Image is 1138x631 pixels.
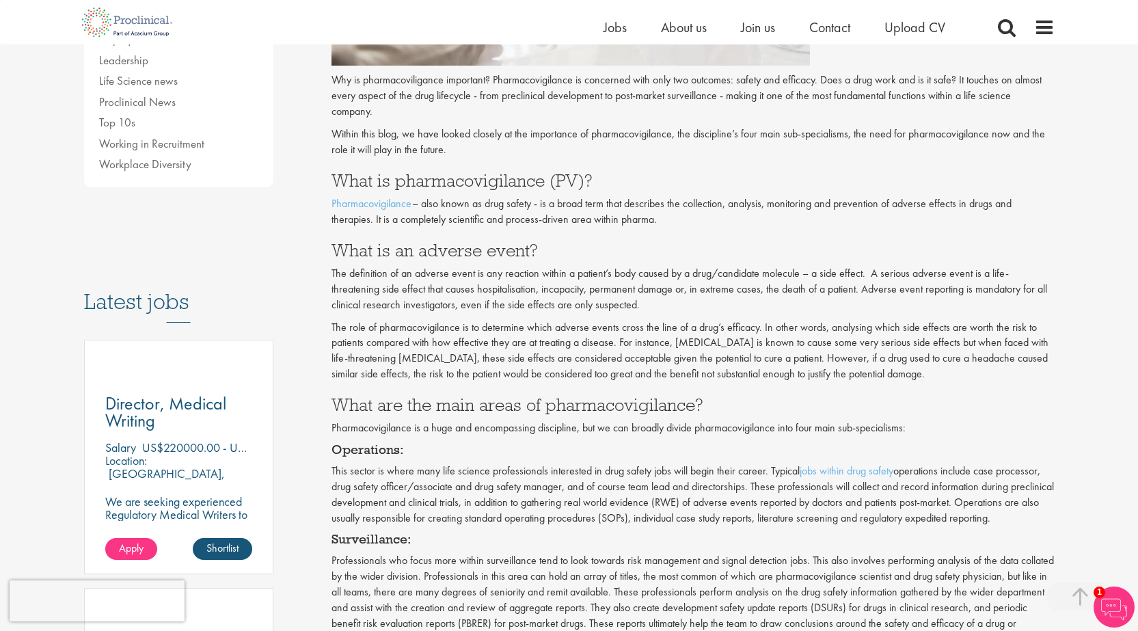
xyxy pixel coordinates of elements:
[800,464,893,478] a: jobs within drug safety
[604,18,627,36] a: Jobs
[661,18,707,36] a: About us
[331,443,1055,457] h4: Operations:
[331,72,1055,120] p: Why is pharmacoviligance important? Pharmacovigilance is concerned with only two outcomes: safety...
[99,73,178,88] a: Life Science news
[105,495,253,547] p: We are seeking experienced Regulatory Medical Writers to join our client, a dynamic and growing b...
[331,420,1055,436] p: Pharmacovigilance is a huge and encompassing discipline, but we can broadly divide pharmacovigila...
[741,18,775,36] a: Join us
[99,94,176,109] a: Proclinical News
[809,18,850,36] a: Contact
[331,196,412,211] a: Pharmacovigilance
[99,53,148,68] a: Leadership
[331,172,1055,189] h3: What is pharmacovigilance (PV)?
[105,538,157,560] a: Apply
[1094,587,1105,598] span: 1
[331,196,1055,228] p: – also known as drug safety - is a broad term that describes the collection, analysis, monitoring...
[331,266,1055,313] p: The definition of an adverse event is any reaction within a patient’s body caused by a drug/candi...
[331,533,1055,546] h4: Surveillance:
[193,538,252,560] a: Shortlist
[331,464,1055,526] p: This sector is where many life science professionals interested in drug safety jobs will begin th...
[142,440,496,455] p: US$220000.00 - US$250000.00 per annum + Highly Competitive Salary
[99,157,191,172] a: Workplace Diversity
[105,466,225,494] p: [GEOGRAPHIC_DATA], [GEOGRAPHIC_DATA]
[105,453,147,468] span: Location:
[84,256,274,323] h3: Latest jobs
[331,396,1055,414] h3: What are the main areas of pharmacovigilance?
[99,115,135,130] a: Top 10s
[331,241,1055,259] h3: What is an adverse event?
[105,440,136,455] span: Salary
[105,392,226,432] span: Director, Medical Writing
[1094,587,1135,628] img: Chatbot
[331,126,1055,158] p: Within this blog, we have looked closely at the importance of pharmacovigilance, the discipline’s...
[99,136,204,151] a: Working in Recruitment
[10,580,185,621] iframe: reCAPTCHA
[331,320,1055,382] p: The role of pharmacovigilance is to determine which adverse events cross the line of a drug’s eff...
[119,541,144,555] span: Apply
[884,18,945,36] a: Upload CV
[105,395,253,429] a: Director, Medical Writing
